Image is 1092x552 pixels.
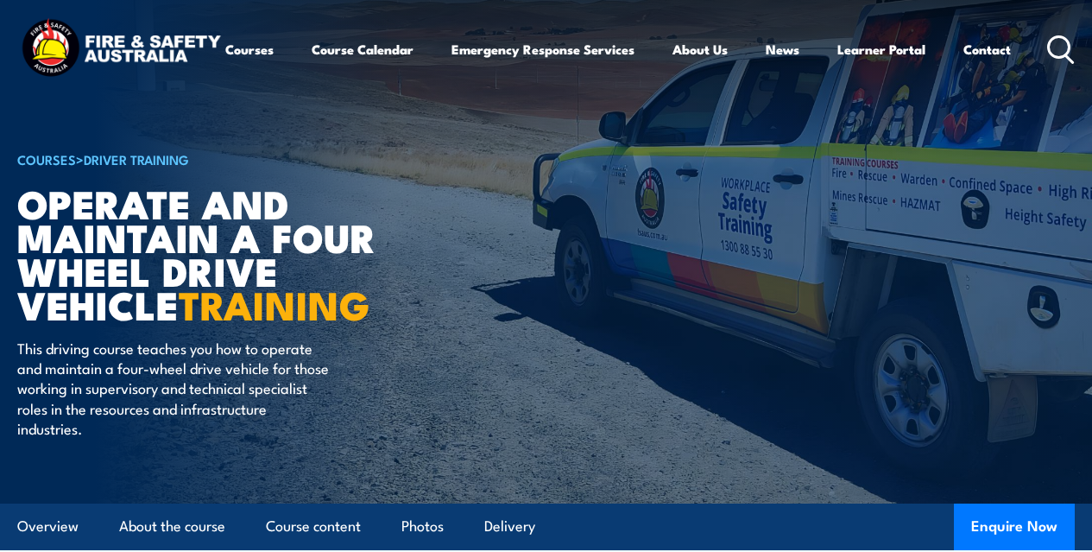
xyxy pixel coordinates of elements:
strong: TRAINING [179,274,370,333]
a: About Us [672,29,728,70]
p: This driving course teaches you how to operate and maintain a four-wheel drive vehicle for those ... [17,338,332,439]
h6: > [17,149,444,169]
a: Photos [401,504,444,549]
button: Enquire Now [954,504,1075,550]
a: Learner Portal [837,29,925,70]
a: Overview [17,504,79,549]
a: Contact [963,29,1011,70]
a: Driver Training [84,149,189,168]
a: Delivery [484,504,535,549]
a: News [766,29,799,70]
a: Course Calendar [312,29,413,70]
a: Course content [266,504,361,549]
a: Courses [225,29,274,70]
a: Emergency Response Services [451,29,634,70]
h1: Operate and Maintain a Four Wheel Drive Vehicle [17,186,444,321]
a: COURSES [17,149,76,168]
a: About the course [119,504,225,549]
